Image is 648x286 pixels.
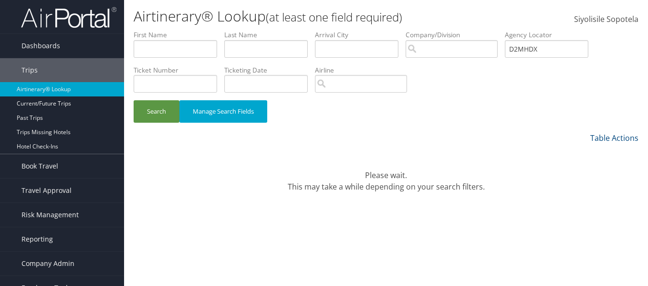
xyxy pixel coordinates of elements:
button: Search [134,100,179,123]
label: Airline [315,65,414,75]
span: Travel Approval [21,179,72,202]
span: Reporting [21,227,53,251]
button: Manage Search Fields [179,100,267,123]
span: Dashboards [21,34,60,58]
span: Book Travel [21,154,58,178]
span: Company Admin [21,252,74,275]
span: Trips [21,58,38,82]
label: First Name [134,30,224,40]
span: Risk Management [21,203,79,227]
img: airportal-logo.png [21,6,116,29]
label: Ticket Number [134,65,224,75]
label: Ticketing Date [224,65,315,75]
label: Agency Locator [505,30,596,40]
div: Please wait. This may take a while depending on your search filters. [134,158,638,192]
h1: Airtinerary® Lookup [134,6,470,26]
small: (at least one field required) [266,9,402,25]
span: Siyolisile Sopotela [574,14,638,24]
label: Company/Division [406,30,505,40]
label: Arrival City [315,30,406,40]
label: Last Name [224,30,315,40]
a: Table Actions [590,133,638,143]
a: Siyolisile Sopotela [574,5,638,34]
